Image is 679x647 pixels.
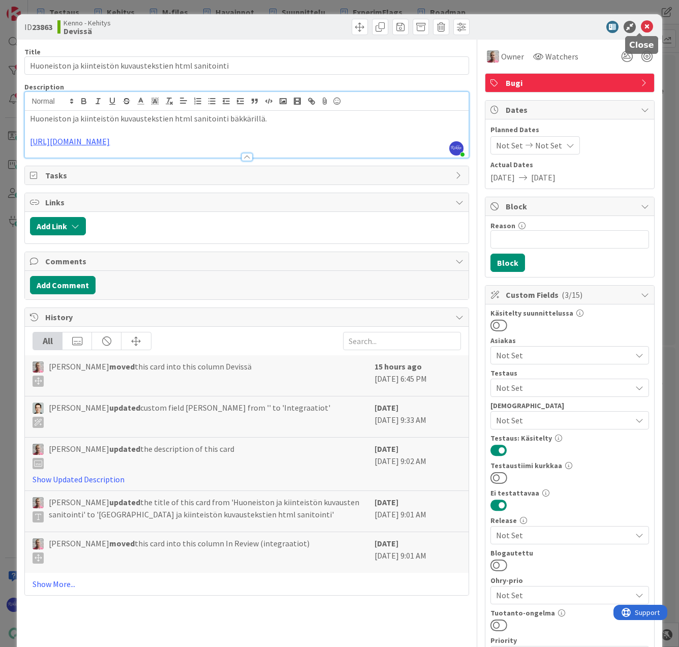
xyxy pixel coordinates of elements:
span: [PERSON_NAME] this card into this column In Review (integraatiot) [49,537,310,564]
div: Testaus [490,369,649,377]
b: updated [109,403,140,413]
span: Actual Dates [490,160,649,170]
span: Custom Fields [506,289,636,301]
b: 15 hours ago [375,361,422,372]
div: [DEMOGRAPHIC_DATA] [490,402,649,409]
span: Not Set [535,139,562,151]
span: [PERSON_NAME] the title of this card from 'Huoneiston ja kiinteistön kuvausten sanitointi' to '[G... [49,496,369,522]
img: HJ [33,444,44,455]
div: Release [490,517,649,524]
span: Block [506,200,636,212]
span: [DATE] [531,171,555,183]
span: Not Set [496,382,631,394]
b: updated [109,497,140,507]
b: updated [109,444,140,454]
div: All [33,332,63,350]
span: Planned Dates [490,125,649,135]
span: Comments [45,255,450,267]
span: [DATE] [490,171,515,183]
label: Reason [490,221,515,230]
span: [PERSON_NAME] custom field [PERSON_NAME] from '' to 'Integraatiot' [49,402,330,428]
span: Links [45,196,450,208]
span: Not Set [496,139,523,151]
div: [DATE] 6:45 PM [375,360,461,391]
span: Dates [506,104,636,116]
b: [DATE] [375,403,398,413]
img: HJ [33,497,44,508]
div: Testaustiimi kurkkaa [490,462,649,469]
span: ID [24,21,52,33]
h5: Close [629,40,654,50]
div: Asiakas [490,337,649,344]
span: [PERSON_NAME] the description of this card [49,443,234,469]
div: Tuotanto-ongelma [490,609,649,617]
img: HJ [33,361,44,373]
div: Blogautettu [490,549,649,557]
span: Description [24,82,64,91]
div: [DATE] 9:02 AM [375,443,461,485]
div: Käsitelty suunnittelussa [490,310,649,317]
span: Watchers [545,50,578,63]
span: Not Set [496,349,631,361]
div: [DATE] 9:01 AM [375,496,461,527]
img: HJ [33,538,44,549]
b: moved [109,538,135,548]
input: Search... [343,332,461,350]
img: HJ [487,50,499,63]
span: History [45,311,450,323]
b: moved [109,361,135,372]
a: Show More... [33,578,460,590]
span: Kenno - Kehitys [64,19,111,27]
p: Huoneiston ja kiinteistön kuvaustekstien html sanitointi bäkkärillä. [30,113,463,125]
div: Ei testattavaa [490,489,649,497]
a: Show Updated Description [33,474,125,484]
button: Add Link [30,217,86,235]
b: [DATE] [375,444,398,454]
b: [DATE] [375,497,398,507]
a: [URL][DOMAIN_NAME] [30,136,110,146]
div: Ohry-prio [490,577,649,584]
span: ( 3/15 ) [562,290,582,300]
button: Block [490,254,525,272]
span: Tasks [45,169,450,181]
b: 23863 [32,22,52,32]
img: abiJRdf0nZiOalSB7WbxjRuyw2zlyLHl.jpg [449,141,464,156]
span: Bugi [506,77,636,89]
span: Owner [501,50,524,63]
div: Priority [490,637,649,644]
span: Not Set [496,529,631,541]
b: [DATE] [375,538,398,548]
b: Devissä [64,27,111,35]
span: Not Set [496,588,626,602]
span: Not Set [496,414,631,426]
img: TT [33,403,44,414]
span: [PERSON_NAME] this card into this column Devissä [49,360,252,387]
label: Title [24,47,41,56]
div: [DATE] 9:33 AM [375,402,461,432]
div: [DATE] 9:01 AM [375,537,461,568]
span: Support [21,2,46,14]
input: type card name here... [24,56,469,75]
button: Add Comment [30,276,96,294]
div: Testaus: Käsitelty [490,435,649,442]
